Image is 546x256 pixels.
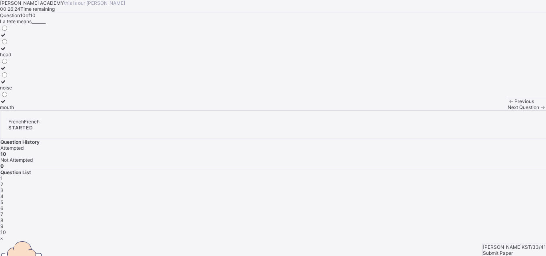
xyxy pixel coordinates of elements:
[514,98,534,104] span: Previous
[483,250,513,256] span: Submit Paper
[0,181,3,187] span: 2
[8,119,24,125] span: French
[0,205,3,211] span: 6
[0,151,6,157] b: 10
[20,6,55,12] span: Time remaining
[0,211,3,217] span: 7
[0,199,3,205] span: 5
[0,145,24,151] span: Attempted
[0,223,3,229] span: 9
[0,193,4,199] span: 4
[0,175,3,181] span: 1
[24,119,40,125] span: French
[522,244,546,250] span: KST/33/41
[0,169,31,175] span: Question List
[508,104,539,110] span: Next Question
[0,139,40,145] span: Question History
[8,125,33,131] span: STARTED
[0,229,6,235] span: 10
[0,217,3,223] span: 8
[0,157,33,163] span: Not Attempted
[483,244,522,250] span: [PERSON_NAME]
[0,187,4,193] span: 3
[0,163,4,169] b: 0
